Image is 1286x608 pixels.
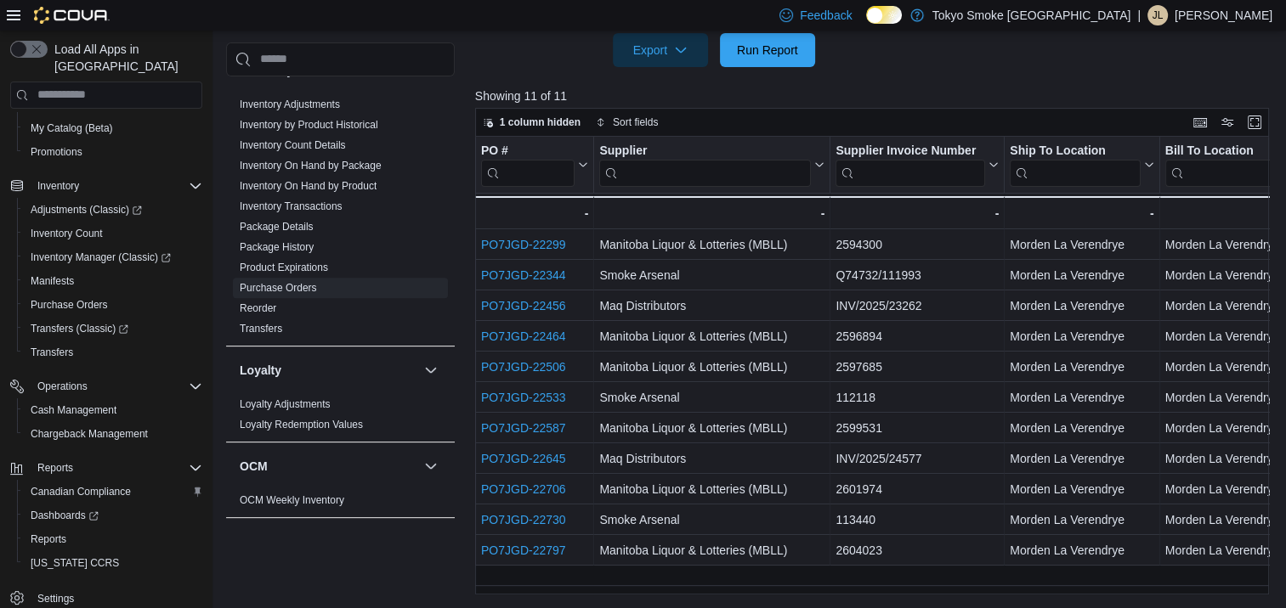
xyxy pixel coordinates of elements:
a: Inventory Count [24,223,110,244]
a: PO7JGD-22344 [481,268,566,282]
div: 2596894 [836,326,999,346]
div: Smoke Arsenal [599,265,824,285]
span: My Catalog (Beta) [31,121,113,135]
button: Loyalty [240,362,417,379]
span: OCM Weekly Inventory [240,493,344,507]
span: Chargeback Management [24,424,202,444]
span: Settings [37,592,74,605]
a: PO7JGD-22706 [481,482,566,496]
a: My Catalog (Beta) [24,118,120,138]
span: Load All Apps in [GEOGRAPHIC_DATA] [48,41,202,75]
a: Product Expirations [240,262,328,273]
div: Supplier Invoice Number [836,143,985,159]
button: Manifests [17,269,209,293]
div: Smoke Arsenal [599,509,824,530]
a: Transfers (Classic) [24,318,135,339]
a: PO7JGD-22587 [481,421,566,435]
div: Morden La Verendrye [1010,540,1153,560]
span: Purchase Orders [31,298,108,312]
h3: OCM [240,458,268,475]
button: Cash Management [17,398,209,422]
a: Transfers [24,342,80,363]
div: Maq Distributors [599,448,824,469]
div: Manitoba Liquor & Lotteries (MBLL) [599,418,824,438]
a: Package Details [240,221,314,233]
button: Loyalty [421,360,441,380]
button: Reports [31,458,80,478]
button: Reports [3,456,209,480]
span: Canadian Compliance [31,485,131,498]
a: Manifests [24,271,81,291]
span: Adjustments (Classic) [24,200,202,220]
button: Display options [1217,112,1238,132]
div: INV/2025/24577 [836,448,999,469]
button: Inventory Count [17,222,209,245]
button: 1 column hidden [476,112,587,132]
div: Manitoba Liquor & Lotteries (MBLL) [599,234,824,255]
span: Washington CCRS [24,553,202,573]
span: Manifests [24,271,202,291]
span: Inventory Count Details [240,138,346,152]
span: Inventory On Hand by Product [240,179,377,193]
div: Q74732/111993 [836,265,999,285]
span: Transfers [31,346,73,359]
a: Inventory On Hand by Product [240,180,377,192]
span: Dashboards [31,509,99,522]
span: Inventory Manager (Classic) [31,251,171,264]
a: Dashboards [17,504,209,527]
button: Keyboard shortcuts [1190,112,1210,132]
span: Inventory [31,176,202,196]
span: Reports [31,458,202,478]
div: Manitoba Liquor & Lotteries (MBLL) [599,540,824,560]
div: INV/2025/23262 [836,296,999,316]
span: Package Details [240,220,314,234]
span: Dashboards [24,505,202,526]
span: Promotions [31,145,82,159]
div: 2597685 [836,357,999,377]
button: Enter fullscreen [1244,112,1265,132]
div: - [836,203,999,223]
a: [US_STATE] CCRS [24,553,126,573]
span: JL [1153,5,1164,25]
span: Product Expirations [240,261,328,274]
button: Pricing [421,532,441,552]
span: Inventory On Hand by Package [240,159,382,172]
button: OCM [240,458,417,475]
div: - [1010,203,1153,223]
span: Sort fields [613,115,658,129]
a: Inventory by Product Historical [240,119,378,131]
div: Morden La Verendrye [1010,509,1153,530]
div: Maq Distributors [599,296,824,316]
button: My Catalog (Beta) [17,116,209,140]
a: OCM Weekly Inventory [240,494,344,506]
span: Transfers [24,342,202,363]
button: Canadian Compliance [17,480,209,504]
a: Inventory Transactions [240,200,343,212]
span: Manifests [31,274,74,288]
div: PO # [481,143,575,159]
span: Inventory Count [24,223,202,244]
button: Chargeback Management [17,422,209,446]
div: Manitoba Liquor & Lotteries (MBLL) [599,479,824,499]
a: PO7JGD-22730 [481,513,566,526]
span: Inventory Adjustments [240,98,340,111]
h3: Loyalty [240,362,281,379]
a: PO7JGD-22533 [481,391,566,404]
div: Supplier Invoice Number [836,143,985,186]
div: Supplier [599,143,811,159]
span: Transfers (Classic) [24,318,202,339]
div: Inventory [226,94,455,346]
div: 112118 [836,387,999,408]
a: Canadian Compliance [24,481,138,502]
span: Chargeback Management [31,427,148,441]
div: Morden La Verendrye [1010,357,1153,377]
span: [US_STATE] CCRS [31,556,119,570]
a: Purchase Orders [24,295,115,315]
div: Ship To Location [1010,143,1140,159]
p: Showing 11 of 11 [475,87,1278,104]
div: Morden La Verendrye [1010,448,1153,469]
span: Reorder [240,301,276,315]
button: [US_STATE] CCRS [17,551,209,575]
button: Inventory [3,174,209,198]
div: 2599531 [836,418,999,438]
